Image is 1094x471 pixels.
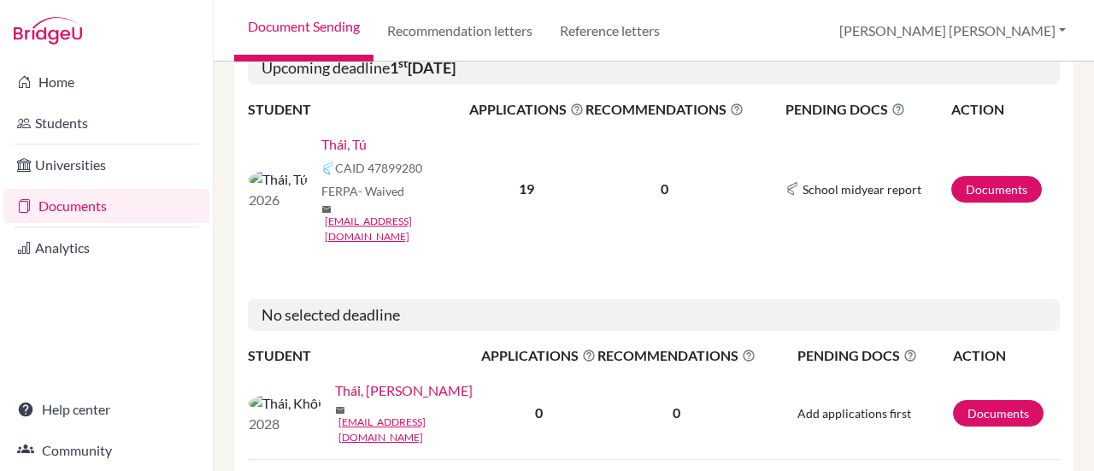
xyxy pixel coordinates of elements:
[390,58,456,77] b: 1 [DATE]
[325,214,480,244] a: [EMAIL_ADDRESS][DOMAIN_NAME]
[832,15,1073,47] button: [PERSON_NAME] [PERSON_NAME]
[249,169,308,190] img: Thái, Tú
[535,404,543,421] b: 0
[3,106,209,140] a: Students
[248,299,1060,332] h5: No selected deadline
[951,176,1042,203] a: Documents
[335,159,422,177] span: CAID 47899280
[469,99,584,120] span: APPLICATIONS
[3,231,209,265] a: Analytics
[249,393,321,414] img: Thái, Khôi
[249,414,321,434] p: 2028
[785,99,950,120] span: PENDING DOCS
[321,182,404,200] span: FERPA
[953,400,1044,427] a: Documents
[3,433,209,468] a: Community
[3,65,209,99] a: Home
[952,344,1060,367] th: ACTION
[335,380,473,401] a: Thái, [PERSON_NAME]
[797,406,911,421] span: Add applications first
[321,162,335,175] img: Common App logo
[338,415,492,445] a: [EMAIL_ADDRESS][DOMAIN_NAME]
[597,403,756,423] p: 0
[14,17,82,44] img: Bridge-U
[248,98,468,121] th: STUDENT
[248,344,480,367] th: STUDENT
[597,345,756,366] span: RECOMMENDATIONS
[481,345,596,366] span: APPLICATIONS
[335,405,345,415] span: mail
[797,345,951,366] span: PENDING DOCS
[803,180,921,198] span: School midyear report
[585,99,744,120] span: RECOMMENDATIONS
[3,148,209,182] a: Universities
[585,179,744,199] p: 0
[3,189,209,223] a: Documents
[249,190,308,210] p: 2026
[248,52,1060,85] h5: Upcoming deadline
[321,204,332,215] span: mail
[398,56,408,70] sup: st
[785,182,799,196] img: Common App logo
[3,392,209,427] a: Help center
[358,184,404,198] span: - Waived
[321,134,367,155] a: Thái, Tú
[950,98,1060,121] th: ACTION
[519,180,534,197] b: 19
